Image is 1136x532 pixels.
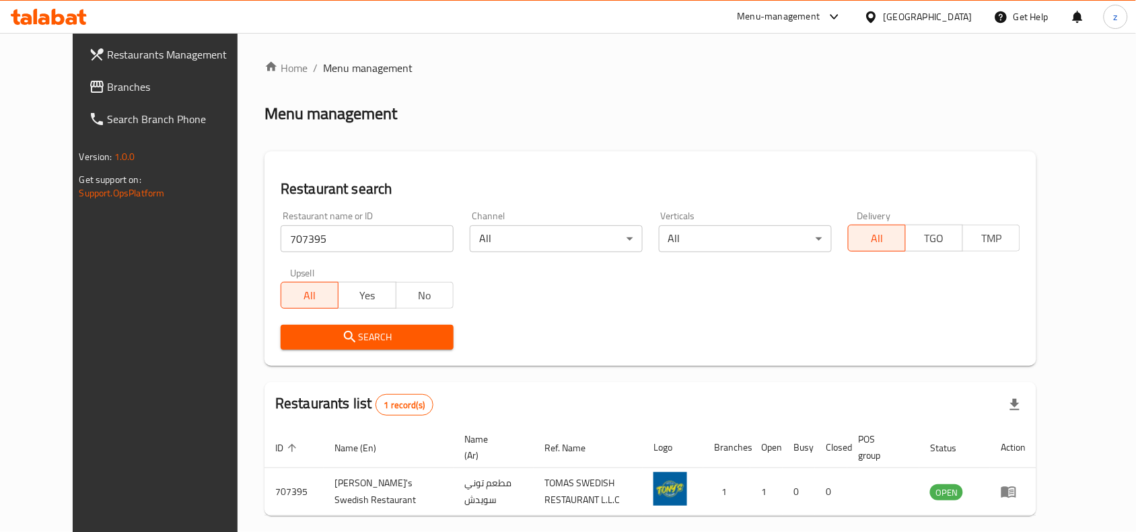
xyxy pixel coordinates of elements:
[643,427,703,468] th: Logo
[962,225,1020,252] button: TMP
[703,468,750,516] td: 1
[281,282,339,309] button: All
[858,431,903,463] span: POS group
[815,427,847,468] th: Closed
[911,229,958,248] span: TGO
[999,389,1031,421] div: Export file
[750,427,783,468] th: Open
[783,427,815,468] th: Busy
[264,468,324,516] td: 707395
[287,286,333,305] span: All
[323,60,413,76] span: Menu management
[264,427,1036,516] table: enhanced table
[783,468,815,516] td: 0
[344,286,390,305] span: Yes
[1001,484,1026,500] div: Menu
[114,148,135,165] span: 1.0.0
[275,393,433,416] h2: Restaurants list
[454,468,534,516] td: مطعم توني سويدش
[905,225,963,252] button: TGO
[281,325,454,350] button: Search
[848,225,906,252] button: All
[659,225,832,252] div: All
[464,431,518,463] span: Name (Ar)
[108,79,252,95] span: Branches
[534,468,643,516] td: TOMAS SWEDISH RESTAURANT L.L.C
[990,427,1036,468] th: Action
[968,229,1015,248] span: TMP
[854,229,900,248] span: All
[78,103,262,135] a: Search Branch Phone
[264,60,1036,76] nav: breadcrumb
[78,38,262,71] a: Restaurants Management
[275,440,301,456] span: ID
[264,60,308,76] a: Home
[290,268,315,278] label: Upsell
[738,9,820,25] div: Menu-management
[79,184,165,202] a: Support.OpsPlatform
[930,485,963,500] span: OPEN
[396,282,454,309] button: No
[815,468,847,516] td: 0
[281,179,1020,199] h2: Restaurant search
[376,394,434,416] div: Total records count
[324,468,454,516] td: [PERSON_NAME]'s Swedish Restaurant
[108,46,252,63] span: Restaurants Management
[750,468,783,516] td: 1
[334,440,394,456] span: Name (En)
[338,282,396,309] button: Yes
[264,103,397,124] h2: Menu management
[402,286,448,305] span: No
[1114,9,1118,24] span: z
[544,440,603,456] span: Ref. Name
[108,111,252,127] span: Search Branch Phone
[79,171,141,188] span: Get support on:
[376,399,433,412] span: 1 record(s)
[78,71,262,103] a: Branches
[703,427,750,468] th: Branches
[281,225,454,252] input: Search for restaurant name or ID..
[291,329,443,346] span: Search
[470,225,643,252] div: All
[313,60,318,76] li: /
[79,148,112,165] span: Version:
[857,211,891,221] label: Delivery
[653,472,687,506] img: Tony's Swedish Restaurant
[930,440,974,456] span: Status
[884,9,972,24] div: [GEOGRAPHIC_DATA]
